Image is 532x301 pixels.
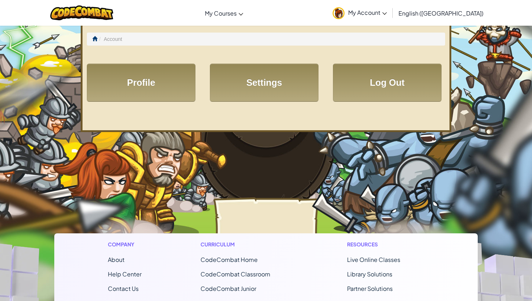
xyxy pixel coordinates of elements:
[210,64,318,102] a: Settings
[205,9,237,17] span: My Courses
[201,3,247,23] a: My Courses
[108,285,139,292] span: Contact Us
[347,285,393,292] a: Partner Solutions
[108,256,124,263] a: About
[108,241,142,248] h1: Company
[50,5,114,20] img: CodeCombat logo
[200,256,258,263] span: CodeCombat Home
[347,270,392,278] a: Library Solutions
[97,35,122,43] li: Account
[200,285,256,292] a: CodeCombat Junior
[398,9,484,17] span: English ([GEOGRAPHIC_DATA])
[333,64,442,102] a: Log Out
[108,270,142,278] a: Help Center
[200,241,288,248] h1: Curriculum
[329,1,390,24] a: My Account
[395,3,487,23] a: English ([GEOGRAPHIC_DATA])
[347,241,424,248] h1: Resources
[200,270,270,278] a: CodeCombat Classroom
[87,64,195,102] a: Profile
[333,7,345,19] img: avatar
[347,256,400,263] a: Live Online Classes
[348,9,387,16] span: My Account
